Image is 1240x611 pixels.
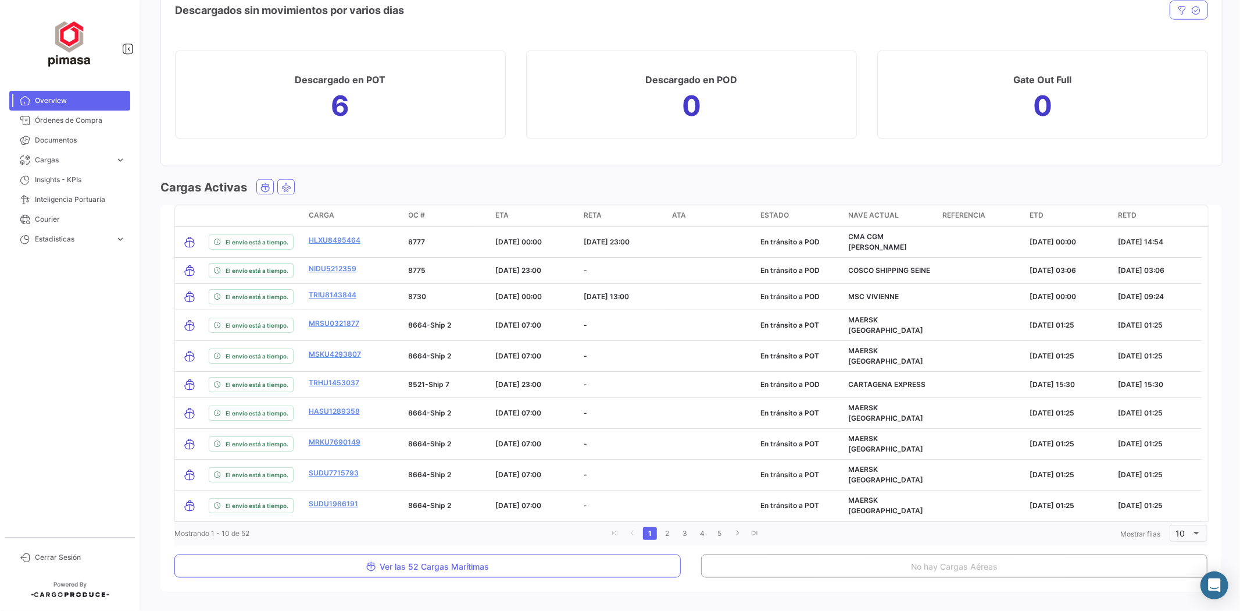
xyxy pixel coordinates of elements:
[584,351,587,360] span: -
[643,527,657,540] a: 1
[760,501,819,510] span: En tránsito a POT
[584,470,587,479] span: -
[584,380,587,389] span: -
[760,470,819,479] span: En tránsito a POT
[641,524,659,543] li: page 1
[676,524,694,543] li: page 3
[730,527,744,540] a: go to next page
[1118,501,1163,510] span: [DATE] 01:25
[1118,292,1164,301] span: [DATE] 09:24
[496,380,542,389] span: [DATE] 23:00
[9,190,130,209] a: Inteligencia Portuaria
[35,214,126,225] span: Courier
[1030,470,1074,479] span: [DATE] 01:25
[760,439,819,448] span: En tránsito a POT
[849,292,934,302] p: MSC VIVIENNE
[760,380,820,389] span: En tránsito a POD
[175,2,404,19] h4: Descargados sin movimientos por varios dias
[1118,266,1164,275] span: [DATE] 03:06
[1118,210,1137,221] span: RETD
[409,265,487,276] p: 8775
[1030,501,1074,510] span: [DATE] 01:25
[496,408,542,417] span: [DATE] 07:00
[760,321,819,329] span: En tránsito a POT
[1120,530,1160,538] span: Mostrar filas
[309,318,359,329] a: MRSU0321877
[404,205,491,226] datatable-header-cell: OC #
[760,292,820,301] span: En tránsito a POD
[849,265,934,276] p: COSCO SHIPPING SEINE
[41,14,99,72] img: ff117959-d04a-4809-8d46-49844dc85631.png
[409,237,487,247] p: 8777
[496,210,509,221] span: ETA
[226,439,288,449] span: El envío está a tiempo.
[756,205,844,226] datatable-header-cell: Estado
[409,379,487,390] p: 8521-Ship 7
[748,527,762,540] a: go to last page
[584,408,587,417] span: -
[35,194,126,205] span: Inteligencia Portuaria
[309,235,360,246] a: HLXU8495464
[849,464,934,485] p: MAERSK [GEOGRAPHIC_DATA]
[1200,571,1228,599] div: Abrir Intercom Messenger
[584,292,629,301] span: [DATE] 13:00
[849,315,934,336] p: MAERSK [GEOGRAPHIC_DATA]
[35,155,110,165] span: Cargas
[409,210,426,221] span: OC #
[672,210,686,221] span: ATA
[278,180,294,194] button: Air
[226,351,288,361] span: El envío está a tiempo.
[409,351,487,361] p: 8664-Ship 2
[849,232,934,253] p: CMA CGM [PERSON_NAME]
[9,111,130,130] a: Órdenes de Compra
[409,408,487,418] p: 8664-Ship 2
[1030,237,1076,246] span: [DATE] 00:00
[1118,439,1163,448] span: [DATE] 01:25
[409,470,487,480] p: 8664-Ship 2
[584,237,630,246] span: [DATE] 23:00
[35,135,126,145] span: Documentos
[1025,205,1113,226] datatable-header-cell: ETD
[579,205,667,226] datatable-header-cell: RETA
[226,321,288,330] span: El envío está a tiempo.
[695,527,709,540] a: 4
[660,527,674,540] a: 2
[226,292,288,301] span: El envío está a tiempo.
[9,170,130,190] a: Insights - KPIs
[760,408,819,417] span: En tránsito a POT
[9,91,130,111] a: Overview
[295,72,385,88] h3: Descargado en POT
[496,237,542,246] span: [DATE] 00:00
[309,290,356,300] a: TRIU8143844
[1118,380,1163,389] span: [DATE] 15:30
[1030,351,1074,360] span: [DATE] 01:25
[226,470,288,479] span: El envío está a tiempo.
[584,321,587,329] span: -
[175,205,204,226] datatable-header-cell: transportMode
[226,408,288,418] span: El envío está a tiempo.
[849,210,899,221] span: Nave actual
[1030,321,1074,329] span: [DATE] 01:25
[174,555,681,578] button: Ver las 52 Cargas Marítimas
[584,501,587,510] span: -
[849,495,934,516] p: MAERSK [GEOGRAPHIC_DATA]
[226,266,288,275] span: El envío está a tiempo.
[115,155,126,165] span: expand_more
[309,437,360,447] a: MRKU7690149
[760,237,820,246] span: En tránsito a POD
[1030,380,1075,389] span: [DATE] 15:30
[1118,470,1163,479] span: [DATE] 01:25
[760,351,819,360] span: En tránsito a POT
[584,266,587,275] span: -
[309,349,361,360] a: MSKU4293807
[174,529,249,538] span: Mostrando 1 - 10 de 52
[678,527,692,540] a: 3
[1118,351,1163,360] span: [DATE] 01:25
[9,209,130,229] a: Courier
[1030,266,1076,275] span: [DATE] 03:06
[713,527,727,540] a: 5
[694,524,711,543] li: page 4
[844,205,938,226] datatable-header-cell: Nave actual
[584,439,587,448] span: -
[1030,292,1076,301] span: [DATE] 00:00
